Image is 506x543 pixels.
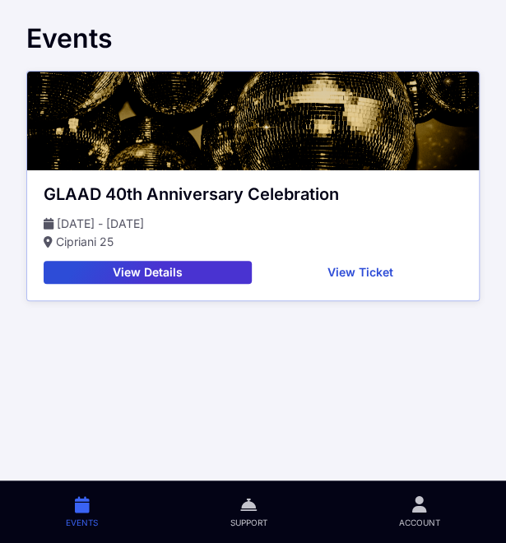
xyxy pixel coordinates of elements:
[44,233,462,251] p: Cipriani 25
[26,23,480,54] div: Events
[164,480,332,543] a: Support
[44,261,252,284] button: View Details
[333,480,506,543] a: Account
[66,517,98,528] span: Events
[230,517,267,528] span: Support
[399,517,440,528] span: Account
[258,261,462,284] button: View Ticket
[44,183,462,205] div: GLAAD 40th Anniversary Celebration
[44,215,462,233] p: [DATE] - [DATE]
